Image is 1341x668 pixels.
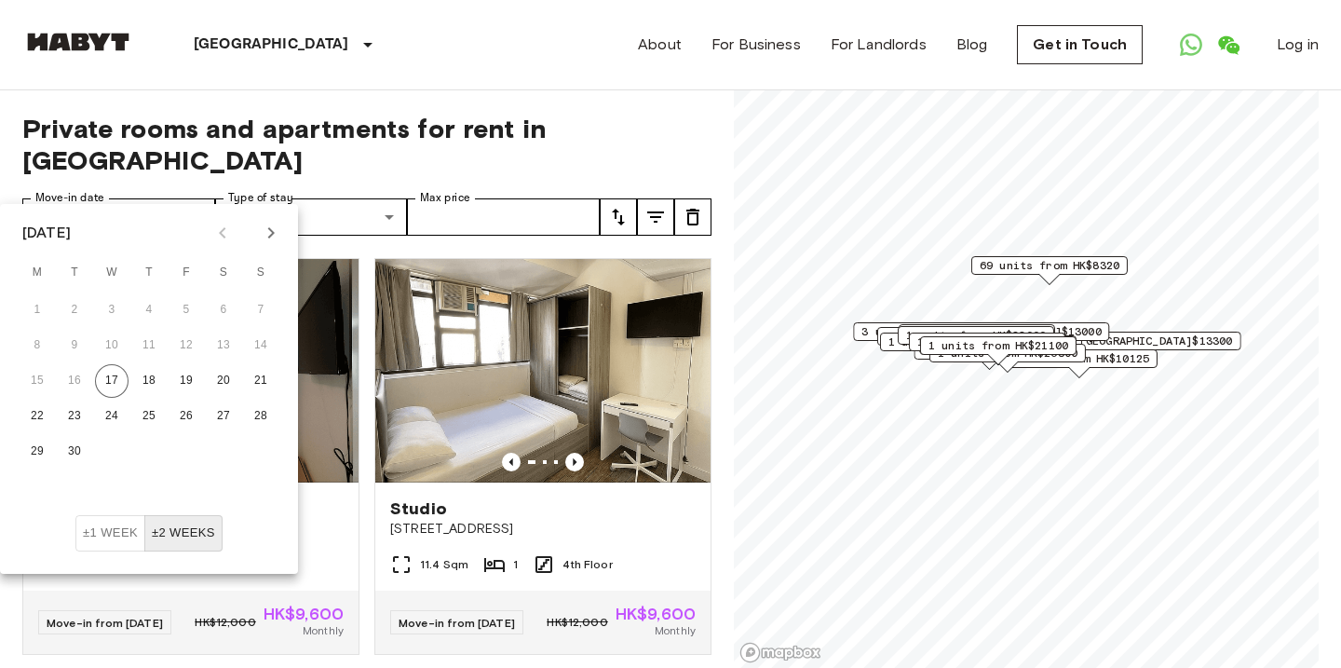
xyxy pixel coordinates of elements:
[655,622,696,639] span: Monthly
[95,254,129,292] span: Wednesday
[547,614,607,631] span: HK$12,000
[303,622,344,639] span: Monthly
[917,334,1057,350] span: 1 units from HK$11450
[194,34,349,56] p: [GEOGRAPHIC_DATA]
[20,254,54,292] span: Monday
[1172,26,1210,63] a: Open WhatsApp
[58,254,91,292] span: Tuesday
[980,257,1119,274] span: 69 units from HK$8320
[886,328,1025,345] span: 1 units from HK$10650
[390,498,447,520] span: Studio
[75,515,223,552] div: Move In Flexibility
[909,333,1065,361] div: Map marker
[861,323,1101,340] span: 3 units from [GEOGRAPHIC_DATA]$13000
[739,642,821,663] a: Mapbox logo
[207,400,240,433] button: 27
[22,222,71,244] div: [DATE]
[375,259,711,483] img: Marketing picture of unit HK-01-067-022-01
[906,327,1046,344] span: 1 units from HK$22000
[132,400,166,433] button: 25
[144,515,223,552] button: ±2 weeks
[674,198,711,236] button: tune
[95,400,129,433] button: 24
[22,113,711,176] span: Private rooms and apartments for rent in [GEOGRAPHIC_DATA]
[513,556,518,573] span: 1
[562,556,612,573] span: 4th Floor
[244,400,278,433] button: 28
[75,515,145,552] button: ±1 week
[20,400,54,433] button: 22
[986,333,1233,349] span: 12 units from [GEOGRAPHIC_DATA]$13300
[399,616,515,630] span: Move-in from [DATE]
[711,34,801,56] a: For Business
[1277,34,1319,56] a: Log in
[132,254,166,292] span: Thursday
[22,33,134,51] img: Habyt
[95,364,129,398] button: 17
[132,364,166,398] button: 18
[169,254,203,292] span: Friday
[877,327,1034,356] div: Map marker
[898,326,1054,355] div: Map marker
[20,435,54,469] button: 29
[502,453,521,471] button: Previous image
[207,364,240,398] button: 20
[920,336,1077,365] div: Map marker
[637,198,674,236] button: tune
[956,34,988,56] a: Blog
[1017,25,1143,64] a: Get in Touch
[928,337,1068,354] span: 1 units from HK$21100
[244,364,278,398] button: 21
[35,190,104,206] label: Move-in date
[907,325,1047,342] span: 2 units from HK$10170
[971,256,1128,285] div: Map marker
[565,453,584,471] button: Previous image
[888,334,1028,350] span: 1 units from HK$11200
[600,198,637,236] button: tune
[255,217,287,249] button: Next month
[420,190,470,206] label: Max price
[244,254,278,292] span: Sunday
[58,435,91,469] button: 30
[58,400,91,433] button: 23
[47,616,163,630] span: Move-in from [DATE]
[1210,26,1247,63] a: Open WeChat
[374,258,711,655] a: Marketing picture of unit HK-01-067-022-01Previous imagePrevious imageStudio[STREET_ADDRESS]11.4 ...
[880,333,1036,361] div: Map marker
[390,520,696,538] span: [STREET_ADDRESS]
[264,606,344,622] span: HK$9,600
[831,34,927,56] a: For Landlords
[195,614,255,631] span: HK$12,000
[207,254,240,292] span: Saturday
[638,34,682,56] a: About
[169,400,203,433] button: 26
[169,364,203,398] button: 19
[853,322,1109,351] div: Map marker
[616,606,696,622] span: HK$9,600
[228,190,293,206] label: Type of stay
[420,556,468,573] span: 11.4 Sqm
[899,324,1055,353] div: Map marker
